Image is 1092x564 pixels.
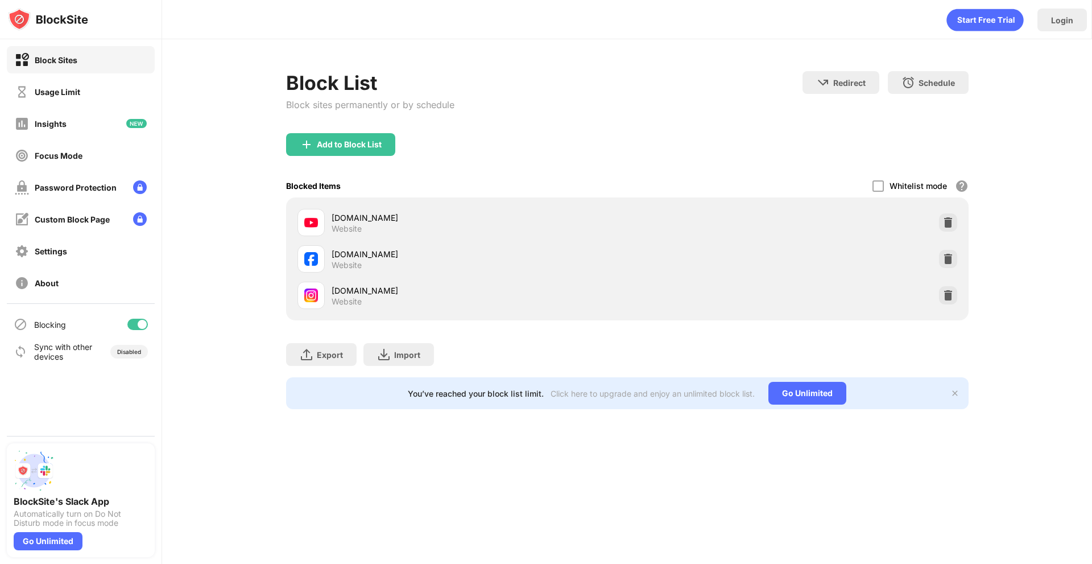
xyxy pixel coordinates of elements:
[332,285,627,297] div: [DOMAIN_NAME]
[286,181,341,191] div: Blocked Items
[950,389,959,398] img: x-button.svg
[890,181,947,191] div: Whitelist mode
[332,248,627,260] div: [DOMAIN_NAME]
[35,87,80,97] div: Usage Limit
[551,389,755,398] div: Click here to upgrade and enjoy an unlimited block list.
[15,212,29,227] img: customize-block-page-off.svg
[304,216,318,229] img: favicons
[133,180,147,194] img: lock-menu.svg
[919,78,955,88] div: Schedule
[126,119,147,128] img: new-icon.svg
[317,140,382,149] div: Add to Block List
[34,342,93,361] div: Sync with other devices
[833,78,866,88] div: Redirect
[14,345,27,359] img: sync-icon.svg
[768,382,846,405] div: Go Unlimited
[8,8,88,31] img: logo-blocksite.svg
[304,252,318,266] img: favicons
[332,224,362,234] div: Website
[15,53,29,67] img: block-on.svg
[286,71,454,94] div: Block List
[332,212,627,224] div: [DOMAIN_NAME]
[304,289,318,302] img: favicons
[15,276,29,290] img: about-off.svg
[946,9,1024,31] div: animation
[117,348,141,355] div: Disabled
[1051,15,1073,25] div: Login
[35,55,77,65] div: Block Sites
[14,532,82,550] div: Go Unlimited
[286,99,454,110] div: Block sites permanently or by schedule
[34,320,66,330] div: Blocking
[15,149,29,163] img: focus-off.svg
[35,151,82,160] div: Focus Mode
[35,183,117,192] div: Password Protection
[15,244,29,258] img: settings-off.svg
[14,496,148,507] div: BlockSite's Slack App
[332,297,362,307] div: Website
[408,389,544,398] div: You’ve reached your block list limit.
[35,215,110,224] div: Custom Block Page
[35,119,67,129] div: Insights
[35,278,59,288] div: About
[133,212,147,226] img: lock-menu.svg
[15,85,29,99] img: time-usage-off.svg
[15,117,29,131] img: insights-off.svg
[35,246,67,256] div: Settings
[317,350,343,360] div: Export
[14,318,27,331] img: blocking-icon.svg
[14,450,55,491] img: push-slack.svg
[394,350,420,360] div: Import
[15,180,29,195] img: password-protection-off.svg
[332,260,362,270] div: Website
[14,509,148,528] div: Automatically turn on Do Not Disturb mode in focus mode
